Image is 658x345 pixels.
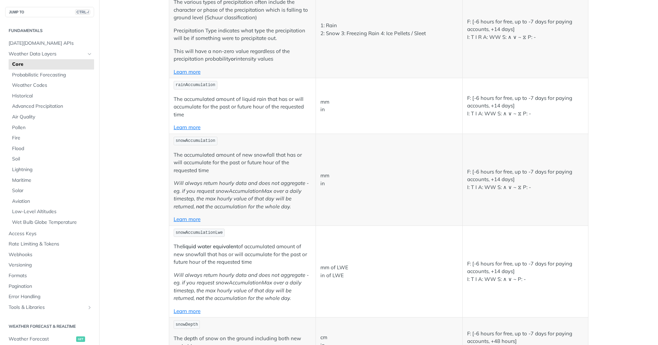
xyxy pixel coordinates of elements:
[12,124,92,131] span: Pollen
[205,203,291,210] em: the accumulation for the whole day.
[231,55,236,62] strong: or
[5,302,94,313] a: Tools & LibrariesShow subpages for Tools & Libraries
[12,177,92,184] span: Maritime
[12,145,92,152] span: Flood
[5,281,94,292] a: Pagination
[9,283,92,290] span: Pagination
[174,48,311,63] p: This will have a non-zero value regardless of the precipitation probability intensity values
[9,241,92,248] span: Rate Limiting & Tokens
[5,229,94,239] a: Access Keys
[9,293,92,300] span: Error Handling
[9,186,94,196] a: Solar
[87,305,92,310] button: Show subpages for Tools & Libraries
[9,133,94,143] a: Fire
[467,18,584,41] p: F: [-6 hours for free, up to -7 days for paying accounts, +14 days] I: T I R A: WW S: ∧ ∨ ~ ⧖ P: -
[174,216,201,222] a: Learn more
[9,144,94,154] a: Flood
[9,51,85,57] span: Weather Data Layers
[174,243,311,266] p: The of accumulated amount of new snowfall that has or will accumulate for the past or future hour...
[9,112,94,122] a: Air Quality
[176,230,223,235] span: snowAccumulationLwe
[12,93,92,100] span: Historical
[320,22,458,37] p: 1: Rain 2: Snow 3: Freezing Rain 4: Ice Pellets / Sleet
[9,91,94,101] a: Historical
[9,59,94,70] a: Core
[5,28,94,34] h2: Fundamentals
[320,98,458,114] p: mm in
[9,196,94,207] a: Aviation
[5,323,94,330] h2: Weather Forecast & realtime
[174,124,201,130] a: Learn more
[12,103,92,110] span: Advanced Precipitation
[9,123,94,133] a: Pollen
[196,203,204,210] strong: not
[5,239,94,249] a: Rate Limiting & Tokens
[5,292,94,302] a: Error Handling
[176,83,215,87] span: rainAccumulation
[467,168,584,191] p: F: [-6 hours for free, up to -7 days for paying accounts, +14 days] I: T I A: WW S: ∧ ∨ ~ ⧖ P: -
[12,82,92,89] span: Weather Codes
[9,207,94,217] a: Low-Level Altitudes
[5,250,94,260] a: Webhooks
[196,295,204,301] strong: not
[320,264,458,279] p: mm of LWE in of LWE
[9,272,92,279] span: Formats
[9,70,94,80] a: Probabilistic Forecasting
[12,187,92,194] span: Solar
[176,322,198,327] span: snowDepth
[5,271,94,281] a: Formats
[9,165,94,175] a: Lightning
[320,172,458,187] p: mm in
[9,80,94,91] a: Weather Codes
[174,69,201,75] a: Learn more
[9,101,94,112] a: Advanced Precipitation
[9,217,94,228] a: Wet Bulb Globe Temperature
[174,272,309,302] em: Will always return hourly data and does not aggregate - eg. if you request snowAccumulationMax ov...
[205,295,291,301] em: the accumulation for the whole day.
[12,208,92,215] span: Low-Level Altitudes
[9,304,85,311] span: Tools & Libraries
[174,151,311,175] p: The accumulated amount of new snowfall that has or will accumulate for the past or future hour of...
[75,9,90,15] span: CTRL-/
[12,135,92,142] span: Fire
[9,154,94,164] a: Soil
[76,336,85,342] span: get
[467,260,584,283] p: F: [-6 hours for free, up to -7 days for paying accounts, +14 days] I: T I A: WW S: ∧ ∨ ~ P: -
[12,114,92,121] span: Air Quality
[12,72,92,79] span: Probabilistic Forecasting
[9,175,94,186] a: Maritime
[12,61,92,68] span: Core
[12,156,92,163] span: Soil
[9,40,92,47] span: [DATE][DOMAIN_NAME] APIs
[12,219,92,226] span: Wet Bulb Globe Temperature
[12,198,92,205] span: Aviation
[9,336,74,343] span: Weather Forecast
[183,243,238,250] strong: liquid water equivalent
[12,166,92,173] span: Lightning
[5,49,94,59] a: Weather Data LayersHide subpages for Weather Data Layers
[87,51,92,57] button: Hide subpages for Weather Data Layers
[174,27,311,42] p: Precipitation Type indicates what type the precipitation will be if something were to precipitate...
[9,251,92,258] span: Webhooks
[174,180,309,210] em: Will always return hourly data and does not aggregate - eg. if you request snowAccumulationMax ov...
[9,230,92,237] span: Access Keys
[467,94,584,118] p: F: [-6 hours for free, up to -7 days for paying accounts, +14 days] I: T I A: WW S: ∧ ∨ ~ ⧖ P: -
[174,95,311,119] p: The accumulated amount of liquid rain that has or will accumulate for the past or future hour of ...
[5,7,94,17] button: JUMP TOCTRL-/
[5,260,94,270] a: Versioning
[174,308,201,314] a: Learn more
[5,334,94,344] a: Weather Forecastget
[9,262,92,269] span: Versioning
[5,38,94,49] a: [DATE][DOMAIN_NAME] APIs
[176,138,215,143] span: snowAccumulation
